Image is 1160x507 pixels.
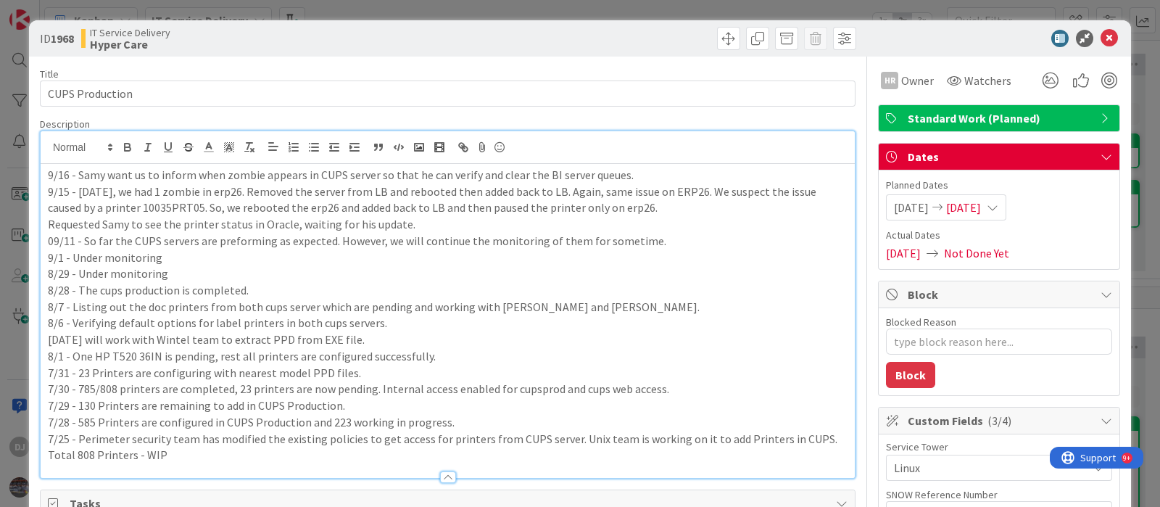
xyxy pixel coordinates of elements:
[886,442,1112,452] div: Service Tower
[964,72,1011,89] span: Watchers
[908,286,1093,303] span: Block
[908,148,1093,165] span: Dates
[90,27,170,38] span: IT Service Delivery
[40,67,59,81] label: Title
[48,184,848,216] p: 9/15 - [DATE], we had 1 zombie in erp26. Removed the server from LB and rebooted then added back ...
[946,199,981,216] span: [DATE]
[40,118,90,131] span: Description
[48,348,848,365] p: 8/1 - One HP T520 36IN is pending, rest all printers are configured successfully.
[40,81,855,107] input: type card name here...
[48,265,848,282] p: 8/29 - Under monitoring
[48,331,848,348] p: [DATE] will work with Wintel team to extract PPD from EXE file.
[886,178,1112,193] span: Planned Dates
[48,233,848,250] p: 09/11 - So far the CUPS servers are preforming as expected. However, we will continue the monitor...
[901,72,934,89] span: Owner
[894,459,1087,477] span: Linux
[48,431,848,463] p: 7/25 - Perimeter security team has modified the existing policies to get access for printers from...
[48,282,848,299] p: 8/28 - The cups production is completed.
[987,413,1011,428] span: ( 3/4 )
[48,250,848,266] p: 9/1 - Under monitoring
[944,244,1009,262] span: Not Done Yet
[48,216,848,233] p: Requested Samy to see the printer status in Oracle, waiting for his update.
[881,72,898,89] div: HR
[886,316,956,329] label: Blocked Reason
[48,167,848,184] p: 9/16 - Samy want us to inform when zombie appears in CUPS server so that he can verify and clear ...
[48,299,848,316] p: 8/7 - Listing out the doc printers from both cups server which are pending and working with [PERS...
[886,244,921,262] span: [DATE]
[886,488,998,501] label: SNOW Reference Number
[886,362,935,388] button: Block
[48,397,848,414] p: 7/29 - 130 Printers are remaining to add in CUPS Production.
[90,38,170,50] b: Hyper Care
[30,2,66,20] span: Support
[894,199,929,216] span: [DATE]
[908,412,1093,429] span: Custom Fields
[51,31,74,46] b: 1968
[40,30,74,47] span: ID
[48,315,848,331] p: 8/6 - Verifying default options for label printers in both cups servers.
[73,6,80,17] div: 9+
[908,110,1093,127] span: Standard Work (Planned)
[886,228,1112,243] span: Actual Dates
[48,381,848,397] p: 7/30 - 785/808 printers are completed, 23 printers are now pending. Internal access enabled for c...
[48,365,848,382] p: 7/31 - 23 Printers are configuring with nearest model PPD files.
[48,414,848,431] p: 7/28 - 585 Printers are configured in CUPS Production and 223 working in progress.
